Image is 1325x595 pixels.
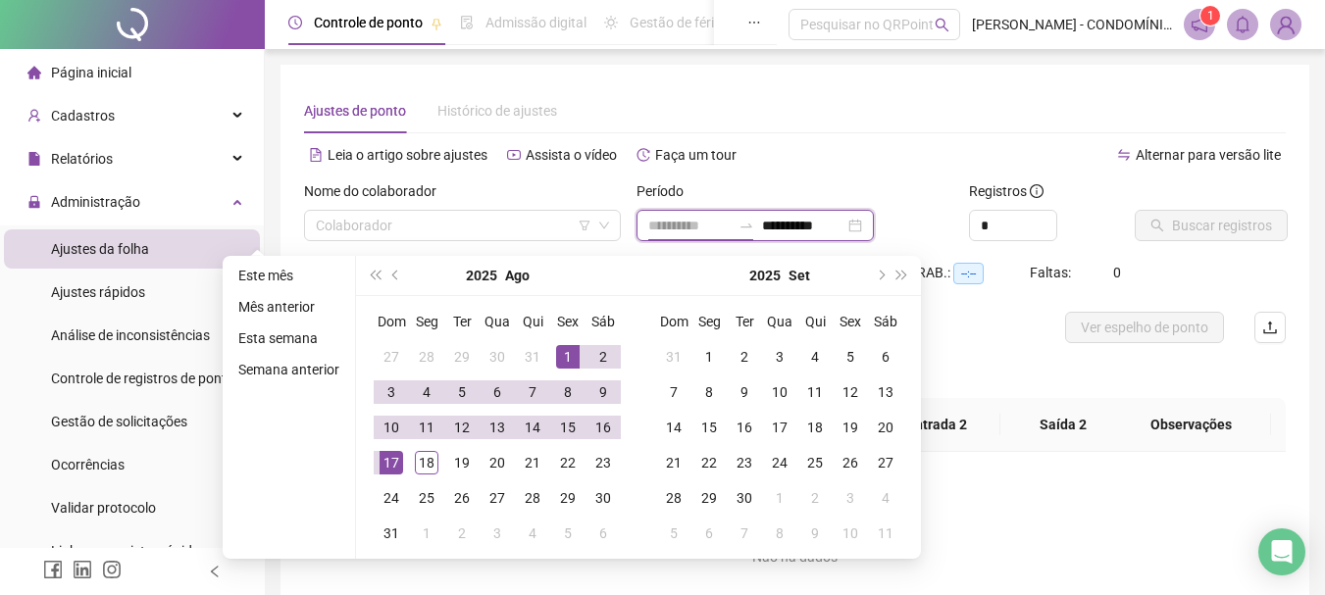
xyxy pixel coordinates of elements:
[521,486,544,510] div: 28
[450,345,474,369] div: 29
[1127,414,1255,435] span: Observações
[762,480,797,516] td: 2025-10-01
[768,521,791,545] div: 8
[304,180,449,202] label: Nome do colaborador
[697,451,721,474] div: 22
[480,374,515,410] td: 2025-08-06
[51,151,113,167] span: Relatórios
[656,339,691,374] td: 2025-08-31
[450,416,474,439] div: 12
[374,516,409,551] td: 2025-08-31
[43,560,63,579] span: facebook
[374,445,409,480] td: 2025-08-17
[521,451,544,474] div: 21
[444,339,480,374] td: 2025-07-29
[27,152,41,166] span: file
[444,445,480,480] td: 2025-08-19
[972,14,1172,35] span: [PERSON_NAME] - CONDOMÍNIO DO EDIFÍCIO [GEOGRAPHIC_DATA]
[874,451,897,474] div: 27
[833,304,868,339] th: Sex
[749,256,781,295] button: year panel
[515,480,550,516] td: 2025-08-28
[1030,184,1044,198] span: info-circle
[521,380,544,404] div: 7
[288,16,302,29] span: clock-circle
[586,410,621,445] td: 2025-08-16
[485,521,509,545] div: 3
[803,486,827,510] div: 2
[833,516,868,551] td: 2025-10-10
[697,345,721,369] div: 1
[51,65,131,80] span: Página inicial
[591,521,615,545] div: 6
[208,565,222,578] span: left
[656,410,691,445] td: 2025-09-14
[797,339,833,374] td: 2025-09-04
[415,380,438,404] div: 4
[415,521,438,545] div: 1
[556,486,580,510] div: 29
[874,416,897,439] div: 20
[874,345,897,369] div: 6
[691,304,727,339] th: Seg
[591,345,615,369] div: 2
[550,374,586,410] td: 2025-08-08
[833,480,868,516] td: 2025-10-03
[768,486,791,510] div: 1
[586,480,621,516] td: 2025-08-30
[591,416,615,439] div: 16
[556,380,580,404] div: 8
[521,345,544,369] div: 31
[374,304,409,339] th: Dom
[556,451,580,474] div: 22
[727,480,762,516] td: 2025-09-30
[691,410,727,445] td: 2025-09-15
[727,339,762,374] td: 2025-09-02
[309,148,323,162] span: file-text
[697,416,721,439] div: 15
[797,516,833,551] td: 2025-10-09
[591,380,615,404] div: 9
[604,16,618,29] span: sun
[762,374,797,410] td: 2025-09-10
[415,451,438,474] div: 18
[733,380,756,404] div: 9
[586,304,621,339] th: Sáb
[1117,148,1131,162] span: swap
[733,486,756,510] div: 30
[797,445,833,480] td: 2025-09-25
[656,445,691,480] td: 2025-09-21
[733,345,756,369] div: 2
[485,15,586,30] span: Admissão digital
[380,451,403,474] div: 17
[27,109,41,123] span: user-add
[839,451,862,474] div: 26
[874,521,897,545] div: 11
[27,195,41,209] span: lock
[727,374,762,410] td: 2025-09-09
[73,560,92,579] span: linkedin
[485,486,509,510] div: 27
[637,180,696,202] label: Período
[437,103,557,119] span: Histórico de ajustes
[874,486,897,510] div: 4
[662,416,686,439] div: 14
[480,410,515,445] td: 2025-08-13
[697,380,721,404] div: 8
[697,521,721,545] div: 6
[304,103,406,119] span: Ajustes de ponto
[485,451,509,474] div: 20
[409,374,444,410] td: 2025-08-04
[515,445,550,480] td: 2025-08-21
[797,304,833,339] th: Qui
[662,486,686,510] div: 28
[868,374,903,410] td: 2025-09-13
[839,380,862,404] div: 12
[656,304,691,339] th: Dom
[1113,265,1121,280] span: 0
[691,516,727,551] td: 2025-10-06
[789,256,810,295] button: month panel
[314,15,423,30] span: Controle de ponto
[385,256,407,295] button: prev-year
[380,416,403,439] div: 10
